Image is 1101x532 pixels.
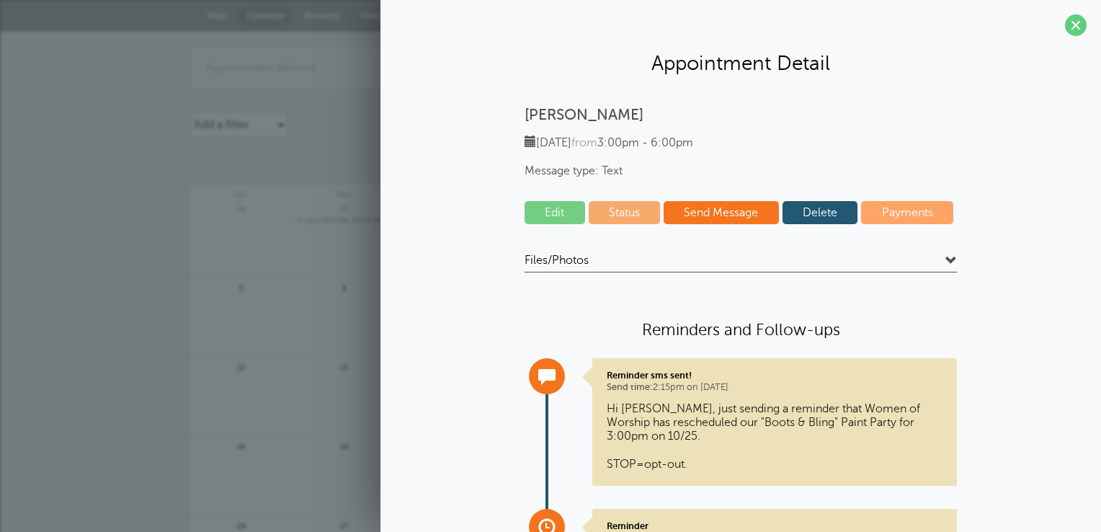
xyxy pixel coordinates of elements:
span: 12 [235,361,248,372]
span: [DATE] 3:00pm - 6:00pm [525,136,693,149]
strong: Reminder sms sent! [607,370,692,381]
a: Send Message [664,201,779,224]
a: Status [589,201,661,224]
span: 6 [338,282,351,293]
h4: Reminders and Follow-ups [525,319,957,340]
p: 2:15pm on [DATE] [607,370,942,393]
a: Payments [861,201,953,224]
span: 29 [338,203,351,213]
span: 5 [235,282,248,293]
span: Sun [190,185,293,199]
span: 19 [235,440,248,451]
span: Mon [293,185,396,199]
p: Appointment deleted. [205,61,896,75]
span: 27 [338,520,351,531]
span: Files/Photos [525,253,589,267]
span: 28 [235,203,248,213]
a: Delete [783,201,858,224]
span: 20 [338,440,351,451]
span: Message type: Text [525,164,957,178]
a: Calendar [238,6,294,25]
p: [PERSON_NAME] [525,106,957,124]
span: Calendar [246,10,285,21]
span: New [208,10,228,21]
span: Messaging [360,10,406,21]
h2: Appointment Detail [395,50,1087,76]
span: 26 [235,520,248,531]
a: Edit [525,201,585,224]
span: from [571,136,597,149]
span: 13 [338,361,351,372]
a: 12pm[PERSON_NAME] [PERSON_NAME] [298,217,391,225]
span: Jenise Hiram [298,217,391,225]
span: Send time: [607,382,653,392]
strong: Reminder [607,520,648,531]
span: Booking [304,10,340,21]
span: 12pm [305,217,321,224]
p: Hi [PERSON_NAME], just sending a reminder that Women of Worship has rescheduled our "Boots & Blin... [607,402,942,471]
